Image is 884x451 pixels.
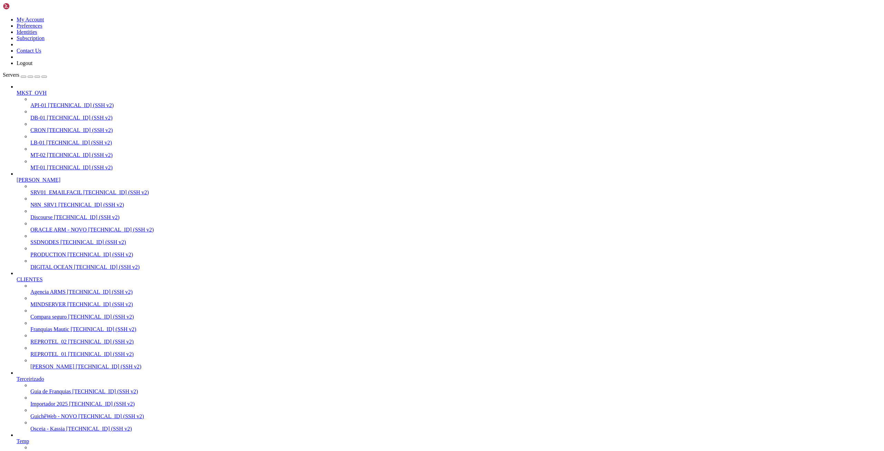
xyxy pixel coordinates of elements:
[30,183,881,196] li: SRV01_EMAILFACIL [TECHNICAL_ID] (SSH v2)
[30,214,52,220] span: Discourse
[17,438,29,444] span: Temp
[17,276,43,282] span: CLIENTES
[30,233,881,245] li: SSDNODES [TECHNICAL_ID] (SSH v2)
[17,17,44,22] a: My Account
[17,60,32,66] a: Logout
[67,289,133,295] span: [TECHNICAL_ID] (SSH v2)
[30,208,881,220] li: Discourse [TECHNICAL_ID] (SSH v2)
[47,127,113,133] span: [TECHNICAL_ID] (SSH v2)
[68,351,134,357] span: [TECHNICAL_ID] (SSH v2)
[17,438,881,444] a: Temp
[30,326,69,332] span: Franquias Mautic
[17,177,881,183] a: [PERSON_NAME]
[47,165,113,170] span: [TECHNICAL_ID] (SSH v2)
[30,152,881,158] a: MT-02 [TECHNICAL_ID] (SSH v2)
[3,3,42,10] img: Shellngn
[30,326,881,332] a: Franquias Mautic [TECHNICAL_ID] (SSH v2)
[76,364,141,369] span: [TECHNICAL_ID] (SSH v2)
[30,127,46,133] span: CRON
[30,115,881,121] a: DB-01 [TECHNICAL_ID] (SSH v2)
[30,165,46,170] span: MT-01
[88,227,154,233] span: [TECHNICAL_ID] (SSH v2)
[67,301,133,307] span: [TECHNICAL_ID] (SSH v2)
[30,401,881,407] a: Importador 2025 [TECHNICAL_ID] (SSH v2)
[30,189,881,196] a: SRV01_EMAILFACIL [TECHNICAL_ID] (SSH v2)
[30,264,881,270] a: DIGITAL OCEAN [TECHNICAL_ID] (SSH v2)
[30,133,881,146] li: LB-01 [TECHNICAL_ID] (SSH v2)
[48,102,114,108] span: [TECHNICAL_ID] (SSH v2)
[83,189,149,195] span: [TECHNICAL_ID] (SSH v2)
[17,35,45,41] a: Subscription
[30,301,66,307] span: MINDSERVER
[30,382,881,395] li: Guia de Franquias [TECHNICAL_ID] (SSH v2)
[30,339,881,345] a: REPROTEL_02 [TECHNICAL_ID] (SSH v2)
[69,401,135,407] span: [TECHNICAL_ID] (SSH v2)
[17,376,881,382] a: Terceirizado
[30,364,74,369] span: [PERSON_NAME]
[30,202,57,208] span: N8N_SRV1
[30,413,881,420] a: GuichêWeb - NOVO [TECHNICAL_ID] (SSH v2)
[30,258,881,270] li: DIGITAL OCEAN [TECHNICAL_ID] (SSH v2)
[30,357,881,370] li: [PERSON_NAME] [TECHNICAL_ID] (SSH v2)
[30,301,881,308] a: MINDSERVER [TECHNICAL_ID] (SSH v2)
[30,227,87,233] span: ORACLE ARM - NOVO
[54,214,119,220] span: [TECHNICAL_ID] (SSH v2)
[30,196,881,208] li: N8N_SRV1 [TECHNICAL_ID] (SSH v2)
[30,146,881,158] li: MT-02 [TECHNICAL_ID] (SSH v2)
[30,345,881,357] li: REPROTEL_01 [TECHNICAL_ID] (SSH v2)
[30,407,881,420] li: GuichêWeb - NOVO [TECHNICAL_ID] (SSH v2)
[30,115,46,121] span: DB-01
[30,214,881,220] a: Discourse [TECHNICAL_ID] (SSH v2)
[30,283,881,295] li: Agencia ARMS [TECHNICAL_ID] (SSH v2)
[17,270,881,370] li: CLIENTES
[72,388,138,394] span: [TECHNICAL_ID] (SSH v2)
[30,109,881,121] li: DB-01 [TECHNICAL_ID] (SSH v2)
[30,364,881,370] a: [PERSON_NAME] [TECHNICAL_ID] (SSH v2)
[17,48,41,54] a: Contact Us
[30,158,881,171] li: MT-01 [TECHNICAL_ID] (SSH v2)
[58,202,124,208] span: [TECHNICAL_ID] (SSH v2)
[30,102,881,109] a: API-01 [TECHNICAL_ID] (SSH v2)
[30,127,881,133] a: CRON [TECHNICAL_ID] (SSH v2)
[68,339,134,345] span: [TECHNICAL_ID] (SSH v2)
[30,332,881,345] li: REPROTEL_02 [TECHNICAL_ID] (SSH v2)
[30,227,881,233] a: ORACLE ARM - NOVO [TECHNICAL_ID] (SSH v2)
[30,401,68,407] span: Importador 2025
[60,239,126,245] span: [TECHNICAL_ID] (SSH v2)
[30,121,881,133] li: CRON [TECHNICAL_ID] (SSH v2)
[30,252,881,258] a: PRODUCTION [TECHNICAL_ID] (SSH v2)
[30,413,77,419] span: GuichêWeb - NOVO
[30,295,881,308] li: MINDSERVER [TECHNICAL_ID] (SSH v2)
[30,351,881,357] a: REPROTEL_01 [TECHNICAL_ID] (SSH v2)
[30,102,47,108] span: API-01
[30,314,67,320] span: Compara seguro
[30,426,881,432] a: Osceia - Kassia [TECHNICAL_ID] (SSH v2)
[67,252,133,257] span: [TECHNICAL_ID] (SSH v2)
[3,72,19,78] span: Servers
[30,239,881,245] a: SSDNODES [TECHNICAL_ID] (SSH v2)
[68,314,134,320] span: [TECHNICAL_ID] (SSH v2)
[30,351,67,357] span: REPROTEL_01
[70,326,136,332] span: [TECHNICAL_ID] (SSH v2)
[17,90,47,96] span: MKST_OVH
[17,171,881,270] li: [PERSON_NAME]
[30,388,881,395] a: Guia de Franquias [TECHNICAL_ID] (SSH v2)
[30,289,881,295] a: Agencia ARMS [TECHNICAL_ID] (SSH v2)
[30,426,65,432] span: Osceia - Kassia
[30,202,881,208] a: N8N_SRV1 [TECHNICAL_ID] (SSH v2)
[30,245,881,258] li: PRODUCTION [TECHNICAL_ID] (SSH v2)
[30,420,881,432] li: Osceia - Kassia [TECHNICAL_ID] (SSH v2)
[47,152,113,158] span: [TECHNICAL_ID] (SSH v2)
[47,115,113,121] span: [TECHNICAL_ID] (SSH v2)
[17,177,60,183] span: [PERSON_NAME]
[30,239,59,245] span: SSDNODES
[30,388,71,394] span: Guia de Franquias
[30,395,881,407] li: Importador 2025 [TECHNICAL_ID] (SSH v2)
[30,320,881,332] li: Franquias Mautic [TECHNICAL_ID] (SSH v2)
[17,376,44,382] span: Terceirizado
[30,152,46,158] span: MT-02
[30,289,66,295] span: Agencia ARMS
[30,339,67,345] span: REPROTEL_02
[30,140,881,146] a: LB-01 [TECHNICAL_ID] (SSH v2)
[30,140,45,145] span: LB-01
